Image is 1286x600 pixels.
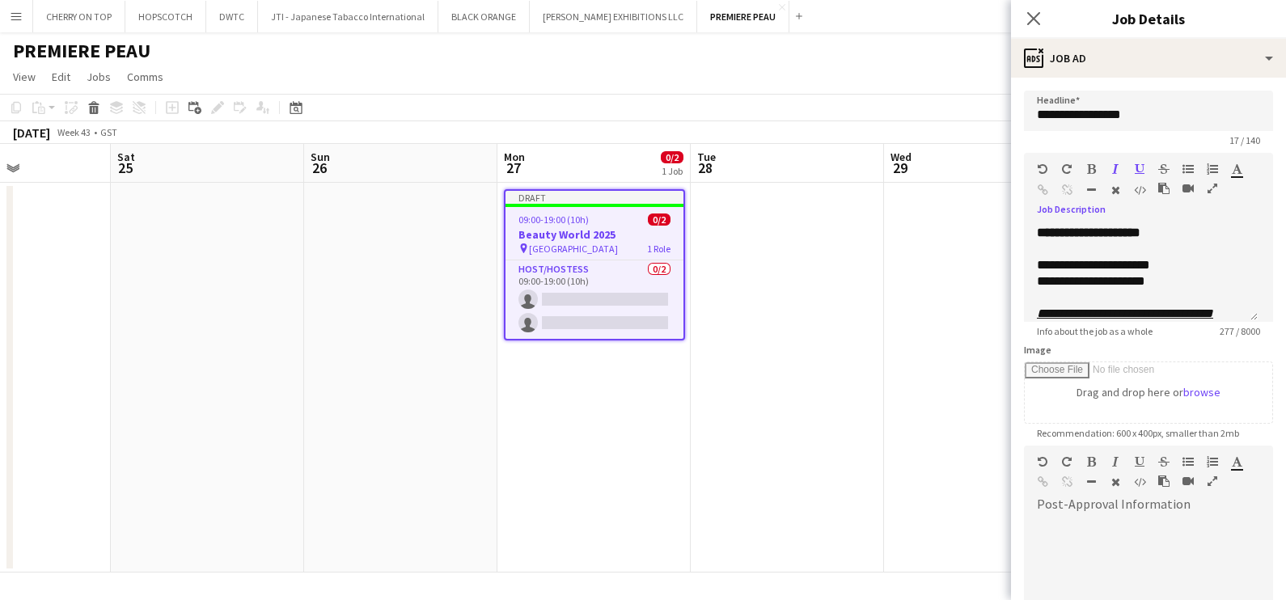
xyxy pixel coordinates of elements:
span: Wed [890,150,912,164]
button: Bold [1085,455,1097,468]
button: Unordered List [1182,163,1194,175]
button: PREMIERE PEAU [697,1,789,32]
button: Fullscreen [1207,475,1218,488]
button: Clear Formatting [1110,475,1121,488]
button: HTML Code [1134,475,1145,488]
span: Edit [52,70,70,84]
span: 09:00-19:00 (10h) [518,213,589,226]
span: 1 Role [647,243,670,255]
button: Text Color [1231,455,1242,468]
button: HTML Code [1134,184,1145,196]
span: 0/2 [661,151,683,163]
a: Comms [121,66,170,87]
button: Horizontal Line [1085,475,1097,488]
span: Tue [697,150,716,164]
button: Strikethrough [1158,163,1170,175]
button: HOPSCOTCH [125,1,206,32]
div: 1 Job [662,165,683,177]
button: Ordered List [1207,163,1218,175]
button: [PERSON_NAME] EXHIBITIONS LLC [530,1,697,32]
button: Redo [1061,163,1072,175]
button: Paste as plain text [1158,182,1170,195]
h3: Job Details [1011,8,1286,29]
button: Underline [1134,455,1145,468]
button: CHERRY ON TOP [33,1,125,32]
span: Comms [127,70,163,84]
span: 29 [888,158,912,177]
a: View [6,66,42,87]
span: Jobs [87,70,111,84]
button: Bold [1085,163,1097,175]
span: [GEOGRAPHIC_DATA] [529,243,618,255]
button: Insert video [1182,475,1194,488]
button: Paste as plain text [1158,475,1170,488]
button: Italic [1110,163,1121,175]
span: View [13,70,36,84]
a: Edit [45,66,77,87]
button: Unordered List [1182,455,1194,468]
button: JTI - Japanese Tabacco International [258,1,438,32]
button: Ordered List [1207,455,1218,468]
span: Recommendation: 600 x 400px, smaller than 2mb [1024,427,1252,439]
button: Italic [1110,455,1121,468]
app-card-role: Host/Hostess0/209:00-19:00 (10h) [506,260,683,339]
div: Draft [506,191,683,204]
div: Job Ad [1011,39,1286,78]
span: 25 [115,158,135,177]
button: DWTC [206,1,258,32]
button: Text Color [1231,163,1242,175]
a: Jobs [80,66,117,87]
app-job-card: Draft09:00-19:00 (10h)0/2Beauty World 2025 [GEOGRAPHIC_DATA]1 RoleHost/Hostess0/209:00-19:00 (10h) [504,189,685,340]
button: Underline [1134,163,1145,175]
button: Horizontal Line [1085,184,1097,196]
span: 17 / 140 [1216,134,1273,146]
div: GST [100,126,117,138]
button: Undo [1037,455,1048,468]
span: Mon [504,150,525,164]
span: 27 [501,158,525,177]
button: Strikethrough [1158,455,1170,468]
button: Redo [1061,455,1072,468]
span: Info about the job as a whole [1024,325,1165,337]
h3: Beauty World 2025 [506,227,683,242]
span: 28 [695,158,716,177]
span: 26 [308,158,330,177]
button: Insert video [1182,182,1194,195]
button: Fullscreen [1207,182,1218,195]
span: Sun [311,150,330,164]
button: BLACK ORANGE [438,1,530,32]
h1: PREMIERE PEAU [13,39,150,63]
span: 277 / 8000 [1207,325,1273,337]
button: Undo [1037,163,1048,175]
button: Clear Formatting [1110,184,1121,196]
span: 0/2 [648,213,670,226]
span: Week 43 [53,126,94,138]
span: Sat [117,150,135,164]
div: [DATE] [13,125,50,141]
